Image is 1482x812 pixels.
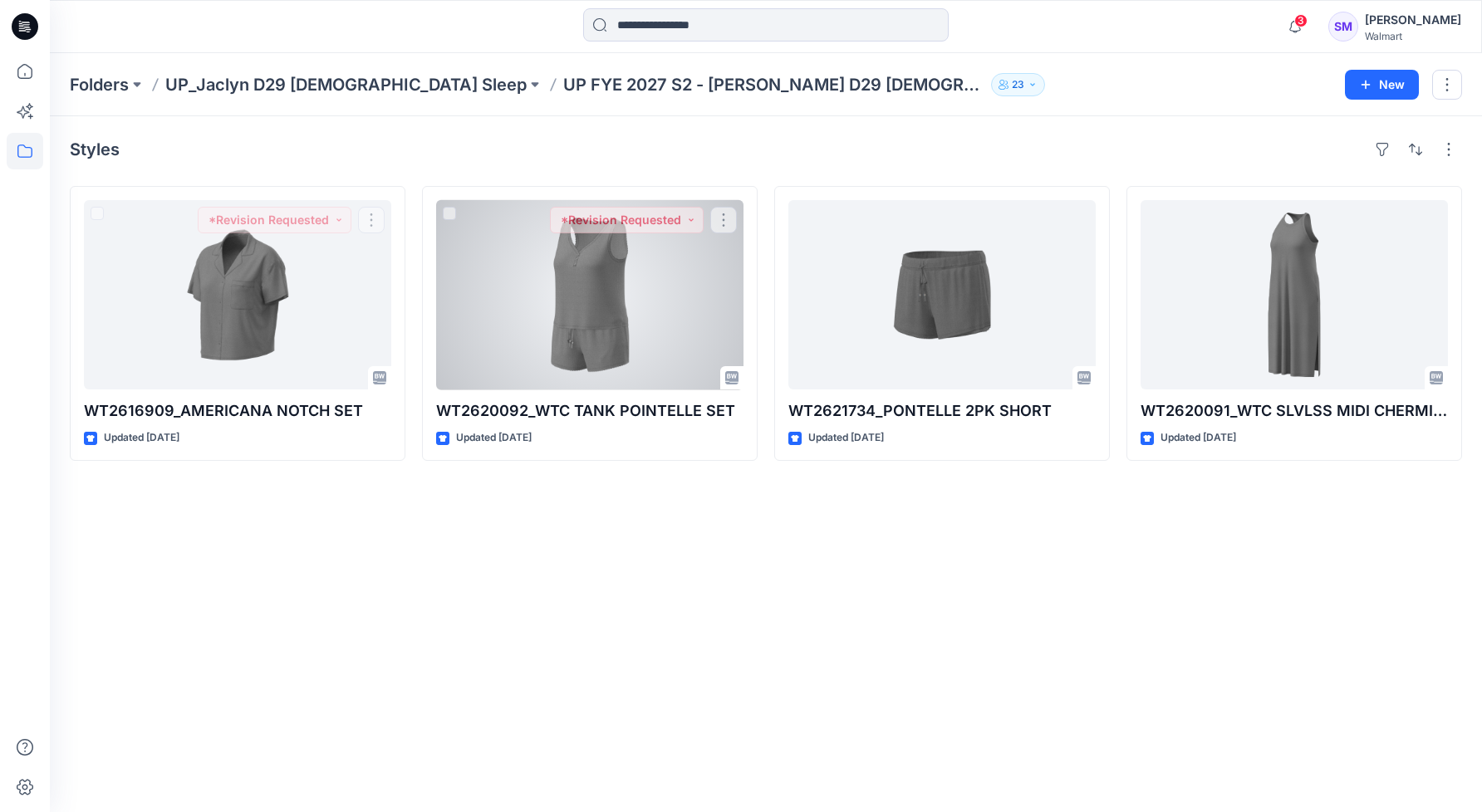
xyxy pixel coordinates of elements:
[84,399,391,423] p: WT2616909_AMERICANA NOTCH SET
[84,200,391,389] a: WT2616909_AMERICANA NOTCH SET
[165,73,527,96] a: UP_Jaclyn D29 [DEMOGRAPHIC_DATA] Sleep
[788,200,1096,389] a: WT2621734_PONTELLE 2PK SHORT
[1012,76,1024,94] p: 23
[788,399,1096,423] p: WT2621734_PONTELLE 2PK SHORT
[436,200,743,389] a: WT2620092_WTC TANK POINTELLE SET
[1345,70,1419,100] button: New
[1294,14,1308,27] span: 3
[1328,12,1358,42] div: SM
[1365,30,1461,42] div: Walmart
[991,73,1045,96] button: 23
[456,429,532,447] p: Updated [DATE]
[563,73,984,96] p: UP FYE 2027 S2 - [PERSON_NAME] D29 [DEMOGRAPHIC_DATA] Sleepwear
[1161,429,1236,447] p: Updated [DATE]
[1141,399,1448,423] p: WT2620091_WTC SLVLSS MIDI CHERMISE
[70,139,120,159] h4: Styles
[1365,10,1461,30] div: [PERSON_NAME]
[808,429,884,447] p: Updated [DATE]
[104,429,179,447] p: Updated [DATE]
[436,399,743,423] p: WT2620092_WTC TANK POINTELLE SET
[70,73,129,96] a: Folders
[1141,200,1448,389] a: WT2620091_WTC SLVLSS MIDI CHERMISE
